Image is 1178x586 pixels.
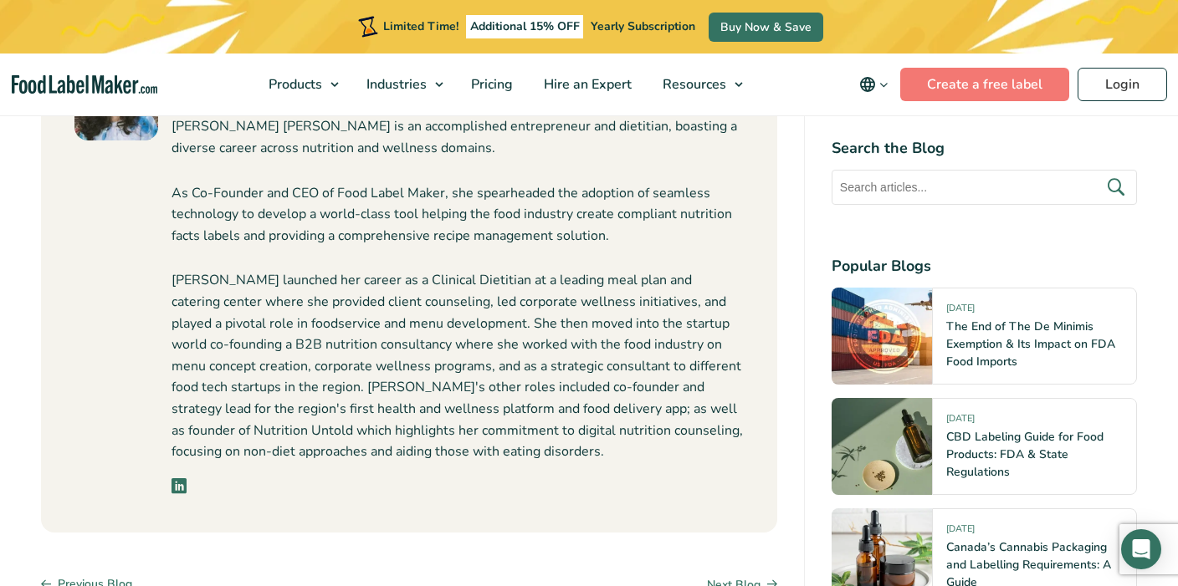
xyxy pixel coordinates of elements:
a: Products [254,54,347,115]
span: Pricing [466,75,515,94]
span: Hire an Expert [539,75,633,94]
span: Yearly Subscription [591,18,695,34]
a: Hire an Expert [529,54,643,115]
a: Login [1078,68,1167,101]
span: Industries [361,75,428,94]
span: [DATE] [946,302,975,321]
span: Limited Time! [383,18,458,34]
a: Create a free label [900,68,1069,101]
a: Industries [351,54,452,115]
a: The End of The De Minimis Exemption & Its Impact on FDA Food Imports [946,318,1115,369]
span: Resources [658,75,728,94]
a: CBD Labeling Guide for Food Products: FDA & State Regulations [946,429,1104,480]
a: Buy Now & Save [709,13,823,42]
span: Additional 15% OFF [466,15,584,38]
span: [DATE] [946,412,975,431]
span: Products [264,75,324,94]
p: [PERSON_NAME] [PERSON_NAME] is an accomplished entrepreneur and dietitian, boasting a diverse car... [172,116,744,159]
p: As Co-Founder and CEO of Food Label Maker, she spearheaded the adoption of seamless technology to... [172,183,744,247]
p: [PERSON_NAME] launched her career as a Clinical Dietitian at a leading meal plan and catering cen... [172,270,744,462]
div: Open Intercom Messenger [1121,529,1161,569]
input: Search articles... [832,170,1137,205]
a: Resources [648,54,751,115]
span: [DATE] [946,522,975,542]
a: Pricing [456,54,525,115]
h4: Search the Blog [832,137,1137,160]
h4: Popular Blogs [832,255,1137,278]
